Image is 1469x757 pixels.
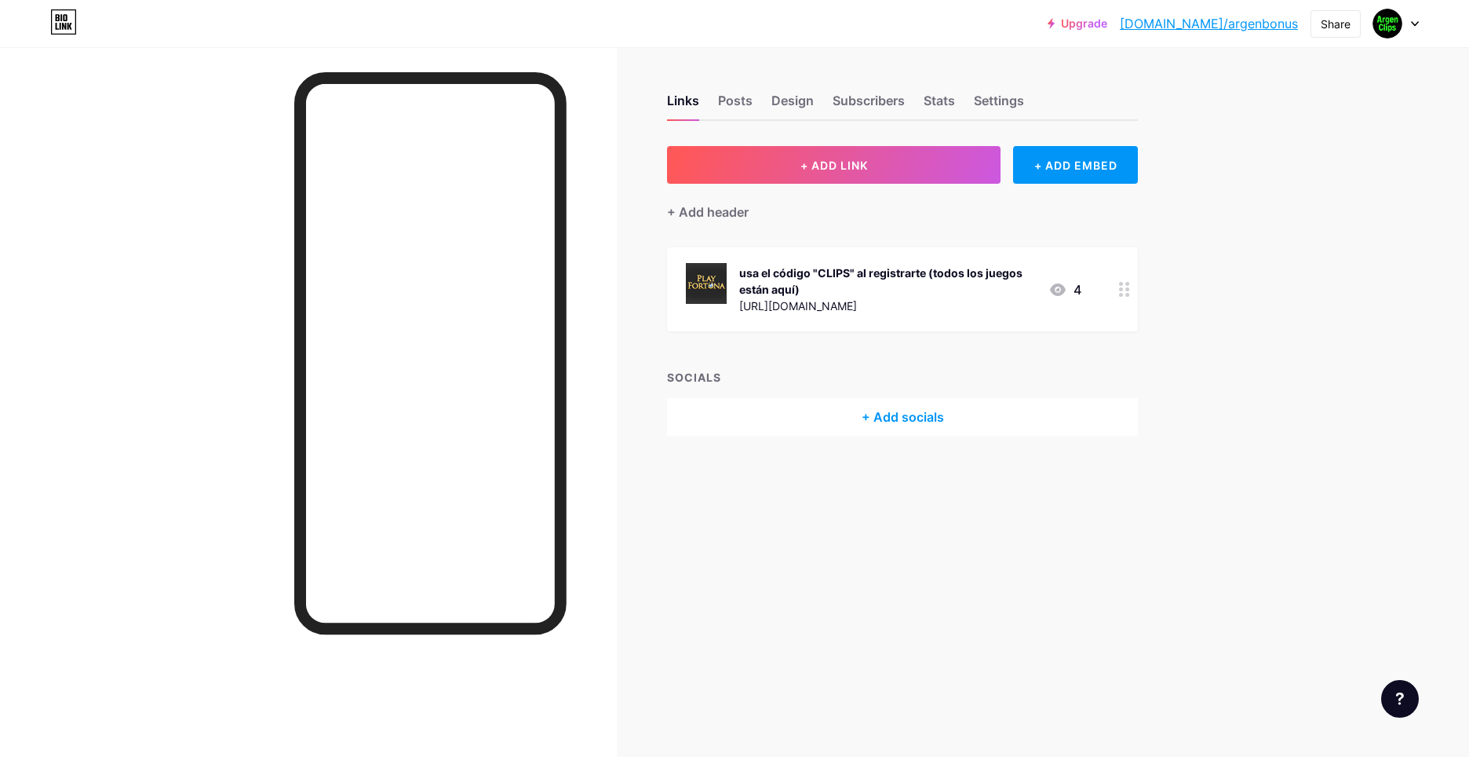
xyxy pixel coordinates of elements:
div: Links [667,91,699,119]
div: SOCIALS [667,369,1138,386]
div: Stats [924,91,955,119]
div: + ADD EMBED [1013,146,1138,184]
div: [URL][DOMAIN_NAME] [739,298,1036,314]
div: + Add header [667,203,749,221]
img: ocultoshorts [1372,9,1402,38]
img: usa el código "CLIPS" al registrarte (todos los juegos están aquí) [686,263,727,304]
div: Share [1321,16,1351,32]
div: Posts [718,91,753,119]
div: usa el código "CLIPS" al registrarte (todos los juegos están aquí) [739,265,1036,298]
a: Upgrade [1048,17,1107,30]
div: Subscribers [833,91,905,119]
div: 4 [1048,280,1081,299]
div: Design [771,91,814,119]
div: Settings [974,91,1024,119]
a: [DOMAIN_NAME]/argenbonus [1120,14,1298,33]
div: + Add socials [667,398,1138,436]
span: + ADD LINK [800,159,868,172]
button: + ADD LINK [667,146,1001,184]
